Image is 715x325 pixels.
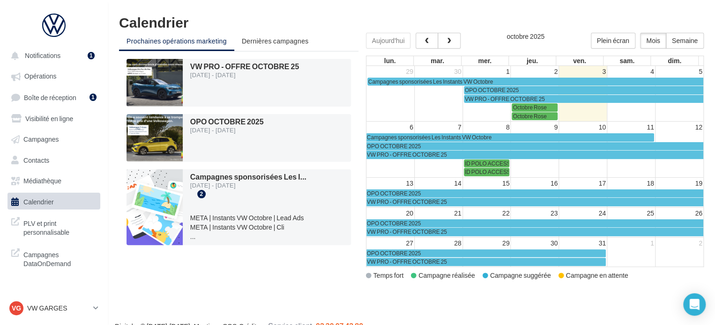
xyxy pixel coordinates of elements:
[462,66,511,77] td: 1
[465,87,519,94] span: OPO OCTOBRE 2025
[464,86,703,94] a: OPO OCTOBRE 2025
[25,114,73,122] span: Visibilité en ligne
[89,94,97,101] div: 1
[366,33,411,49] button: Aujourd'hui
[6,130,102,147] a: Campagnes
[411,271,475,280] div: Campagne réalisée
[366,207,415,219] td: 20
[556,56,603,65] th: ven.
[366,237,415,249] td: 27
[414,66,462,77] td: 30
[366,189,703,197] a: OPO OCTOBRE 2025
[512,112,558,120] a: Octobre Rose
[368,78,493,85] span: Campagnes sponsorisées Les Instants VW Octobre
[559,237,607,249] td: 31
[367,250,421,257] span: OPO OCTOBRE 2025
[655,237,703,249] td: 2
[651,56,698,65] th: dim.
[366,271,403,280] div: Temps fort
[366,249,606,257] a: OPO OCTOBRE 2025
[591,33,635,49] button: Plein écran
[242,37,309,45] span: Dernières campagnes
[414,237,462,249] td: 28
[483,271,551,280] div: Campagne suggérée
[462,122,511,133] td: 8
[511,207,559,219] td: 23
[414,122,462,133] td: 7
[24,72,56,80] span: Opérations
[25,51,60,59] span: Notifications
[23,177,61,185] span: Médiathèque
[464,95,703,103] a: VW PRO - OFFRE OCTOBRE 25
[27,303,89,313] p: VW GARGES
[414,56,461,65] th: mar.
[6,193,102,209] a: Calendrier
[23,197,54,205] span: Calendrier
[367,134,492,141] span: Campagnes sponsorisées Les Instants VW Octobre
[512,103,558,111] a: Octobre Rose
[607,177,655,189] td: 18
[6,88,102,106] a: Boîte de réception1
[366,66,415,77] td: 29
[88,52,95,59] div: 1
[7,299,100,317] a: VG VW GARGES
[23,217,97,237] span: PLV et print personnalisable
[367,228,447,235] span: VW PRO - OFFRE OCTOBRE 25
[190,182,306,188] div: [DATE] - [DATE]
[607,207,655,219] td: 25
[367,78,703,86] a: Campagnes sponsorisées Les Instants VW Octobre
[367,151,447,158] span: VW PRO - OFFRE OCTOBRE 25
[197,190,206,198] div: 2
[506,33,544,40] h2: octobre 2025
[559,271,628,280] div: Campagne en attente
[465,168,511,175] span: ID POLO ACCESS
[414,177,462,189] td: 14
[6,172,102,188] a: Médiathèque
[607,122,655,133] td: 11
[190,223,343,232] li: META | Instants VW Octobre | Cli
[655,177,703,189] td: 19
[465,95,545,102] span: VW PRO - OFFRE OCTOBRE 25
[6,245,102,272] a: Campagnes DataOnDemand
[366,151,703,159] a: VW PRO - OFFRE OCTOBRE 25
[666,33,704,49] button: Semaine
[6,109,102,126] a: Visibilité en ligne
[366,122,415,133] td: 6
[366,133,654,141] a: Campagnes sponsorisées Les Instants VW Octobre
[366,219,703,227] a: OPO OCTOBRE 2025
[367,198,447,205] span: VW PRO - OFFRE OCTOBRE 25
[559,177,607,189] td: 17
[119,15,704,29] h1: Calendrier
[6,47,98,64] button: Notifications 1
[559,207,607,219] td: 24
[508,56,556,65] th: jeu.
[607,237,655,249] td: 1
[24,93,76,101] span: Boîte de réception
[366,228,703,236] a: VW PRO - OFFRE OCTOBRE 25
[367,190,421,197] span: OPO OCTOBRE 2025
[603,56,651,65] th: sam.
[190,213,343,223] li: META | Instants VW Octobre | Lead Ads
[513,113,546,120] span: Octobre Rose
[367,143,421,150] span: OPO OCTOBRE 2025
[513,104,546,111] span: Octobre Rose
[461,56,508,65] th: mer.
[6,213,102,241] a: PLV et print personnalisable
[366,56,414,65] th: lun.
[300,172,306,181] span: ...
[655,122,703,133] td: 12
[6,67,102,84] a: Opérations
[640,33,666,49] button: Mois
[190,62,299,71] span: VW PRO - OFFRE OCTOBRE 25
[190,127,264,133] div: [DATE] - [DATE]
[414,207,462,219] td: 21
[464,159,510,167] a: ID POLO ACCESS
[366,177,415,189] td: 13
[23,156,49,164] span: Contacts
[465,160,511,167] span: ID POLO ACCESS
[511,177,559,189] td: 16
[366,258,606,266] a: VW PRO - OFFRE OCTOBRE 25
[12,303,21,313] span: VG
[559,66,607,77] td: 3
[367,220,421,227] span: OPO OCTOBRE 2025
